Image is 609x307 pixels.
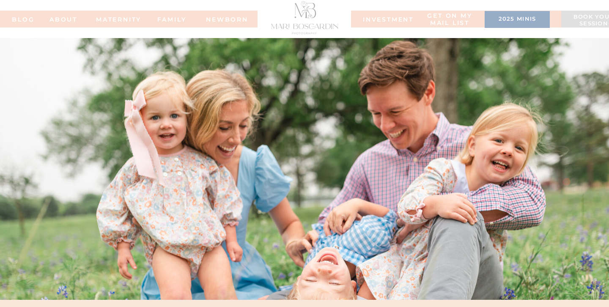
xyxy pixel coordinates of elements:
a: BLOG [6,16,40,22]
a: FAMILy [155,16,189,22]
a: NEWBORN [203,16,251,22]
a: MATERNITY [96,16,130,22]
a: INVESTMENT [363,16,405,22]
a: Get on my MAIL list [426,12,474,27]
a: ABOUT [40,16,87,22]
a: 2025 minis [489,16,546,24]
